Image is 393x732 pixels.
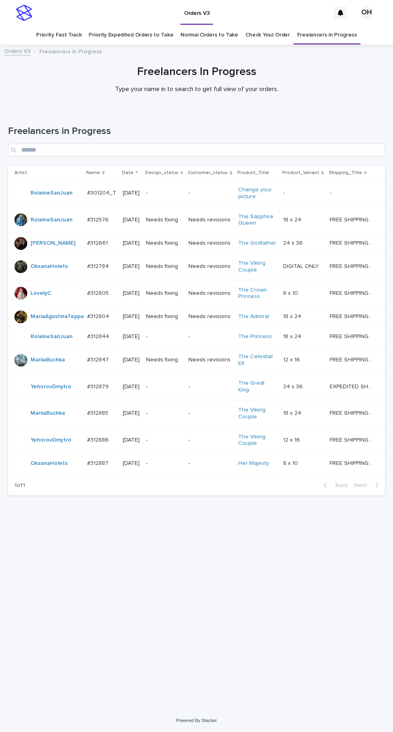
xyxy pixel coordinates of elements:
p: [DATE] [123,357,140,363]
a: RolaineSanJuan [30,217,73,223]
p: Freelancers in Progress [39,47,102,55]
a: The Viking Couple [238,434,277,447]
a: Priority Expedited Orders to Take [89,26,173,45]
a: Freelancers in Progress [297,26,357,45]
a: The Viking Couple [238,260,277,274]
p: [DATE] [123,437,140,444]
a: The Godfather [238,240,276,247]
p: - [283,188,286,197]
a: OksanaHolets [30,263,68,270]
p: - [188,410,231,417]
p: Needs fixing [146,240,182,247]
div: OH [360,6,373,19]
tr: MariiaBuchka #312847#312847 [DATE]Needs fixingNeeds revisionsThe Celestial Elf 12 x 1612 x 16 FRE... [8,347,385,373]
p: Needs fixing [146,290,182,297]
p: FREE SHIPPING - preview in 1-2 business days, after your approval delivery will take 5-10 b.d. [330,435,374,444]
p: [DATE] [123,290,140,297]
a: Her Majesty [238,460,269,467]
p: #312784 [87,262,110,270]
p: Needs fixing [146,217,182,223]
tr: LovelyC #312805#312805 [DATE]Needs fixingNeeds revisionsThe Crown Princess 8 x 108 x 10 FREE SHIP... [8,280,385,307]
tr: RolaineSanJuan #301204_T#301204_T [DATE]--Change your picture -- -- [8,180,385,207]
p: [DATE] [123,410,140,417]
p: #301204_T [87,188,118,197]
p: FREE SHIPPING - preview in 1-2 business days, after your approval delivery will take 5-10 b.d. [330,238,374,247]
p: EXPEDITED SHIPPING - preview in 1 business day; delivery up to 5 business days after your approval. [330,382,374,390]
span: Next [354,483,372,488]
img: stacker-logo-s-only.png [16,5,32,21]
h1: Freelancers In Progress [8,65,385,79]
p: Needs fixing [146,263,182,270]
p: - [188,437,231,444]
p: - [146,437,182,444]
p: 18 x 24 [283,215,303,223]
a: Normal Orders to Take [180,26,238,45]
p: [DATE] [123,190,140,197]
tr: [PERSON_NAME] #312661#312661 [DATE]Needs fixingNeeds revisionsThe Godfather 24 x 3624 x 36 FREE S... [8,233,385,253]
p: - [330,188,333,197]
p: 24 x 36 [283,238,304,247]
tr: MariaAgustinaTeppa #312804#312804 [DATE]Needs fixingNeeds revisionsThe Admiral 18 x 2418 x 24 FRE... [8,307,385,327]
p: FREE SHIPPING - preview in 1-2 business days, after your approval delivery will take 5-10 b.d. [330,458,374,467]
p: - [188,383,231,390]
p: 8 x 10 [283,288,300,297]
p: 12 x 16 [283,435,302,444]
a: The Princess [238,333,272,340]
p: #312886 [87,435,110,444]
p: #312885 [87,408,110,417]
p: [DATE] [123,263,140,270]
p: Product_Variant [282,168,319,177]
p: - [146,460,182,467]
p: [DATE] [123,383,140,390]
a: The Viking Couple [238,407,277,420]
tr: RolaineSanJuan #312576#312576 [DATE]Needs fixingNeeds revisionsThe Sapphire Queen 18 x 2418 x 24 ... [8,207,385,233]
a: The Celestial Elf [238,353,277,367]
p: #312661 [87,238,109,247]
p: - [146,190,182,197]
p: #312804 [87,312,111,320]
p: Type your name in to search to get full view of your orders. [36,85,357,93]
p: Needs revisions [188,263,231,270]
a: The Sapphire Queen [238,213,277,227]
a: Orders V3 [4,46,30,55]
p: 18 x 24 [283,408,303,417]
p: Product_Title [237,168,269,177]
p: Shipping_Title [329,168,362,177]
a: RolaineSanJuan [30,333,73,340]
a: Change your picture [238,187,277,200]
p: [DATE] [123,313,140,320]
p: FREE SHIPPING - preview in 1-2 business days, after your approval delivery will take 5-10 b.d. [330,288,374,297]
p: 24 x 36 [283,382,304,390]
h1: Freelancers in Progress [8,126,385,137]
p: Customer_status [188,168,228,177]
p: - [146,333,182,340]
tr: MariiaBuchka #312885#312885 [DATE]--The Viking Couple 18 x 2418 x 24 FREE SHIPPING - preview in 1... [8,400,385,427]
p: Needs revisions [188,290,231,297]
p: Needs fixing [146,313,182,320]
p: [DATE] [123,460,140,467]
p: #312805 [87,288,110,297]
a: The Great King [238,380,277,393]
p: #312847 [87,355,110,363]
a: YehorovDmytro [30,437,71,444]
p: 18 x 24 [283,332,303,340]
p: #312887 [87,458,110,467]
p: FREE SHIPPING - preview in 1-2 business days, after your approval delivery will take 5-10 b.d. [330,408,374,417]
p: - [188,460,231,467]
a: MariiaBuchka [30,357,65,363]
p: [DATE] [123,333,140,340]
a: OksanaHolets [30,460,68,467]
p: 8 x 10 [283,458,300,467]
p: #312844 [87,332,111,340]
p: FREE SHIPPING - preview in 1-2 business days, after your approval delivery will take 5-10 b.d. [330,332,374,340]
tr: YehorovDmytro #312879#312879 [DATE]--The Great King 24 x 3624 x 36 EXPEDITED SHIPPING - preview i... [8,373,385,400]
a: Priority Fast Track [36,26,81,45]
tr: RolaineSanJuan #312844#312844 [DATE]--The Princess 18 x 2418 x 24 FREE SHIPPING - preview in 1-2 ... [8,326,385,347]
tr: OksanaHolets #312887#312887 [DATE]--Her Majesty 8 x 108 x 10 FREE SHIPPING - preview in 1-2 busin... [8,454,385,474]
p: - [146,383,182,390]
a: YehorovDmytro [30,383,71,390]
a: [PERSON_NAME] [30,240,75,247]
tr: OksanaHolets #312784#312784 [DATE]Needs fixingNeeds revisionsThe Viking Couple DIGITAL ONLYDIGITA... [8,253,385,280]
p: FREE SHIPPING - preview in 1-2 business days, after your approval delivery will take 5-10 b.d. [330,215,374,223]
a: The Admiral [238,313,269,320]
